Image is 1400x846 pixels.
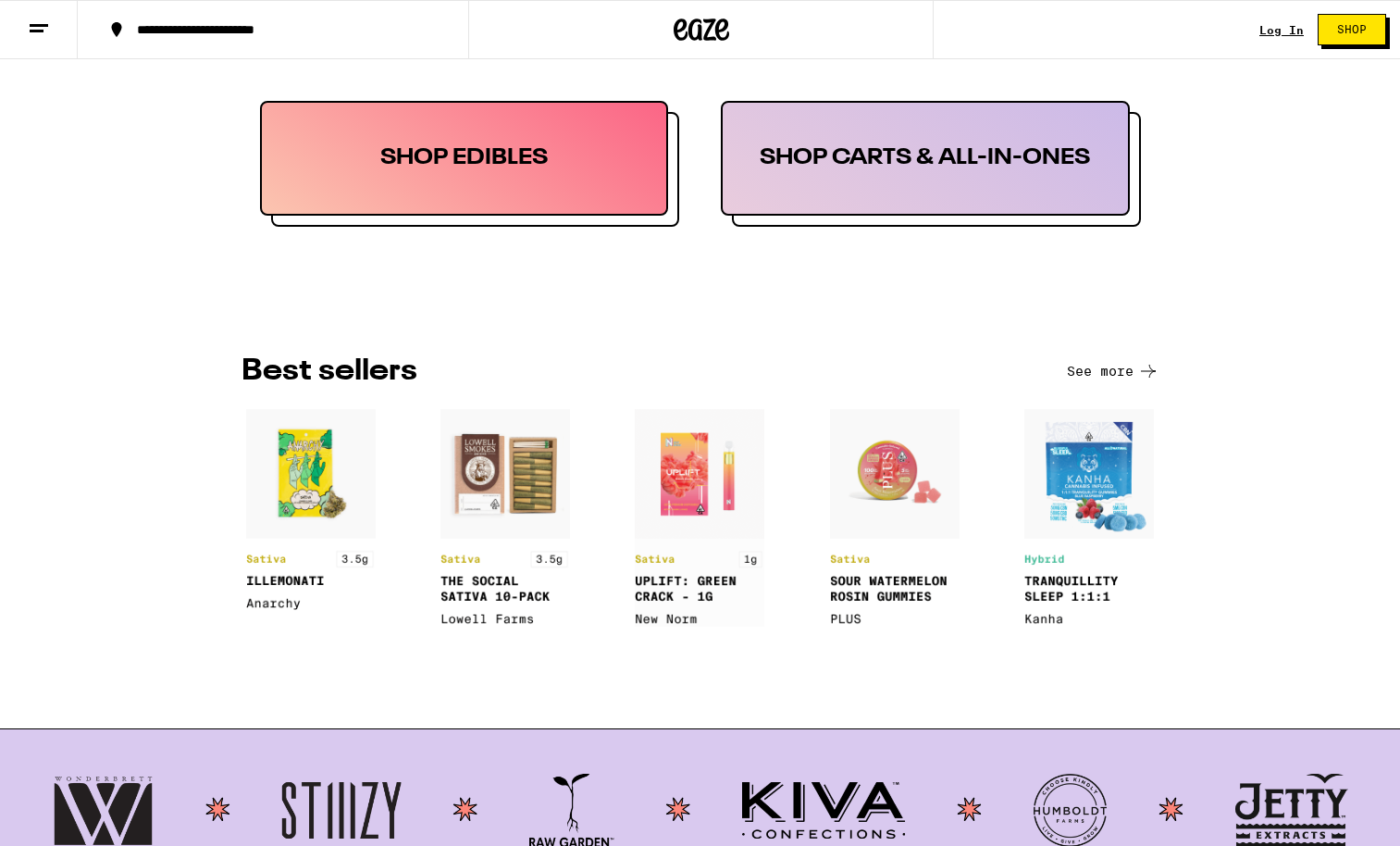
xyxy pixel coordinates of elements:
img: product3 [635,409,764,627]
h3: BEST SELLERS [242,356,417,386]
span: Hi. Need any help? [11,13,133,28]
img: product5 [1024,409,1154,627]
span: Shop [1337,24,1367,35]
img: product1 [246,409,376,611]
img: product4 [830,409,960,627]
button: Shop [1318,14,1386,45]
a: Log In [1259,24,1304,36]
button: See more [1067,360,1159,382]
button: SHOP EDIBLES [260,101,680,227]
a: Shop [1304,14,1400,45]
button: SHOP CARTS & ALL-IN-ONES [721,101,1141,227]
div: SHOP CARTS & ALL-IN-ONES [721,101,1130,216]
div: SHOP EDIBLES [260,101,669,216]
img: product2 [440,409,570,627]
